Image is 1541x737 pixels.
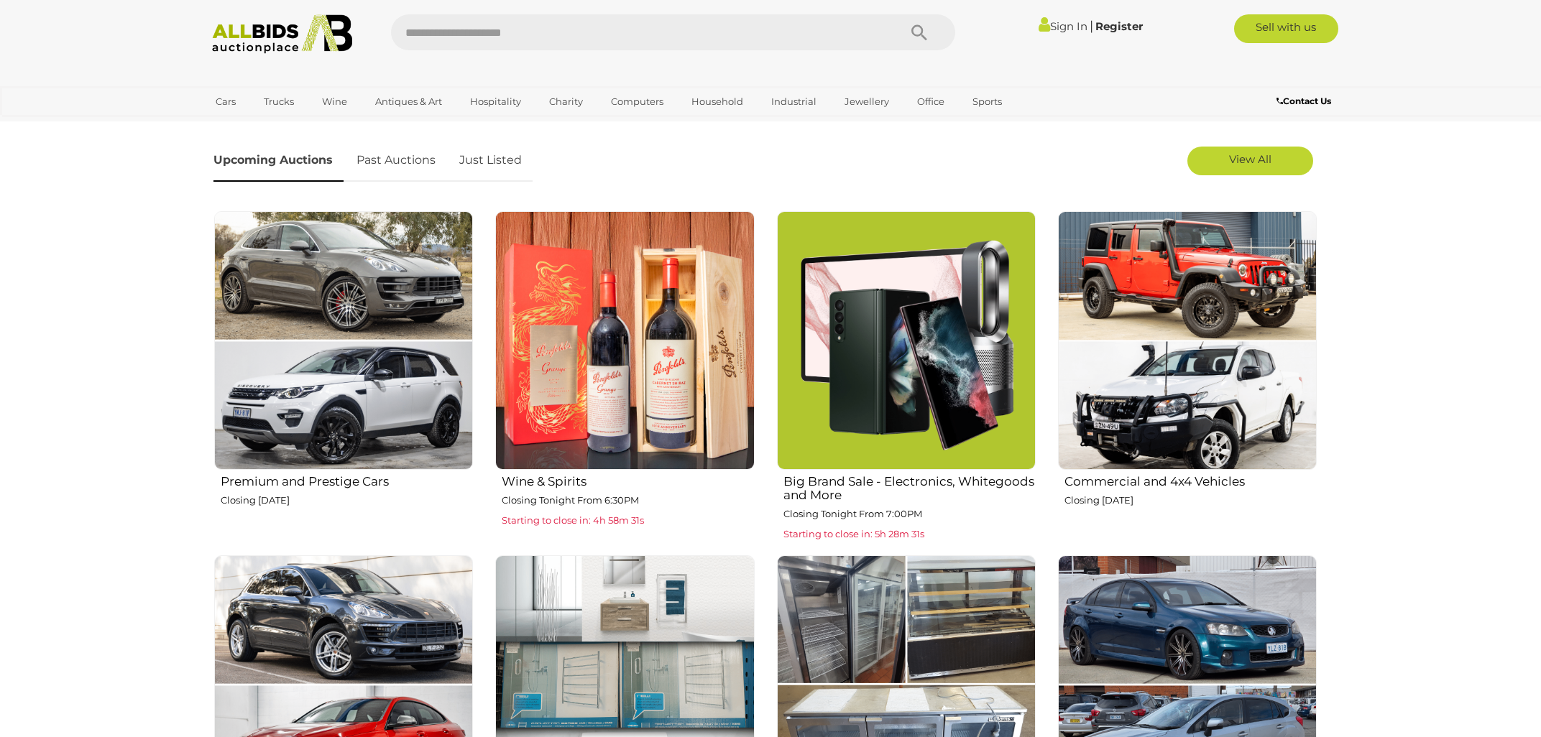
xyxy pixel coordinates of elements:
[963,90,1011,113] a: Sports
[1276,93,1335,109] a: Contact Us
[502,514,644,526] span: Starting to close in: 4h 58m 31s
[214,211,473,470] img: Premium and Prestige Cars
[602,90,673,113] a: Computers
[502,492,754,509] p: Closing Tonight From 6:30PM
[221,471,473,488] h2: Premium and Prestige Cars
[204,14,360,54] img: Allbids.com.au
[448,139,533,182] a: Just Listed
[762,90,826,113] a: Industrial
[777,211,1036,470] img: Big Brand Sale - Electronics, Whitegoods and More
[540,90,592,113] a: Charity
[213,139,344,182] a: Upcoming Auctions
[1064,471,1317,488] h2: Commercial and 4x4 Vehicles
[1039,19,1087,33] a: Sign In
[908,90,954,113] a: Office
[1057,210,1317,544] a: Commercial and 4x4 Vehicles Closing [DATE]
[1229,152,1271,166] span: View All
[313,90,356,113] a: Wine
[783,506,1036,522] p: Closing Tonight From 7:00PM
[1276,96,1331,106] b: Contact Us
[366,90,451,113] a: Antiques & Art
[835,90,898,113] a: Jewellery
[1064,492,1317,509] p: Closing [DATE]
[461,90,530,113] a: Hospitality
[1234,14,1338,43] a: Sell with us
[783,471,1036,501] h2: Big Brand Sale - Electronics, Whitegoods and More
[682,90,753,113] a: Household
[206,113,327,137] a: [GEOGRAPHIC_DATA]
[494,210,754,544] a: Wine & Spirits Closing Tonight From 6:30PM Starting to close in: 4h 58m 31s
[206,90,245,113] a: Cars
[1090,18,1093,34] span: |
[783,528,924,539] span: Starting to close in: 5h 28m 31s
[254,90,303,113] a: Trucks
[1058,211,1317,470] img: Commercial and 4x4 Vehicles
[221,492,473,509] p: Closing [DATE]
[1095,19,1143,33] a: Register
[1187,147,1313,175] a: View All
[346,139,446,182] a: Past Auctions
[495,211,754,470] img: Wine & Spirits
[502,471,754,488] h2: Wine & Spirits
[883,14,955,50] button: Search
[213,210,473,544] a: Premium and Prestige Cars Closing [DATE]
[776,210,1036,544] a: Big Brand Sale - Electronics, Whitegoods and More Closing Tonight From 7:00PM Starting to close i...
